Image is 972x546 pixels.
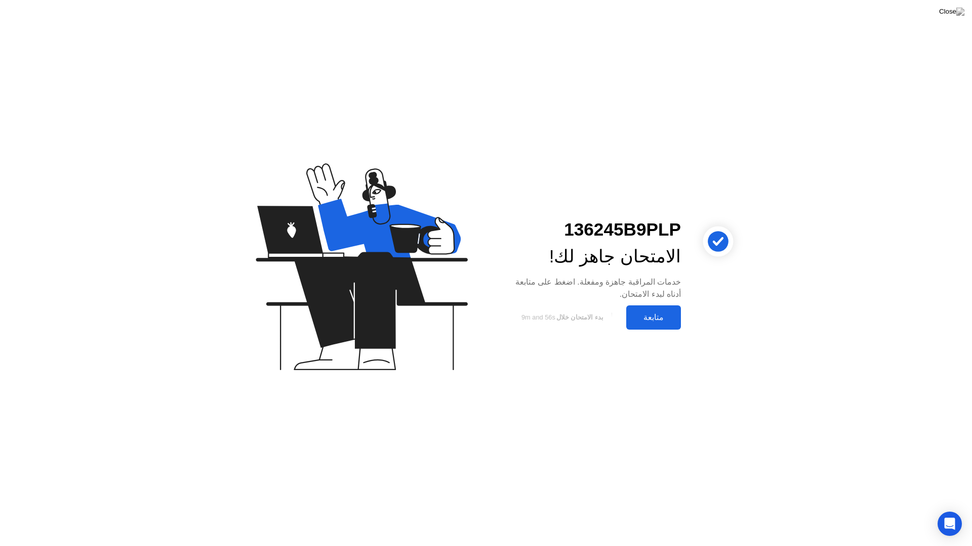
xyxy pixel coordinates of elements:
span: 9m and 56s [521,313,555,321]
div: Open Intercom Messenger [938,512,962,536]
div: الامتحان جاهز لك! [502,243,681,270]
div: متابعة [629,312,678,322]
div: 136245B9PLP [502,216,681,243]
div: خدمات المراقبة جاهزة ومفعلة. اضغط على متابعة أدناه لبدء الامتحان. [502,276,681,300]
button: بدء الامتحان خلال9m and 56s [502,308,621,327]
button: متابعة [626,305,681,330]
img: Close [939,8,964,16]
